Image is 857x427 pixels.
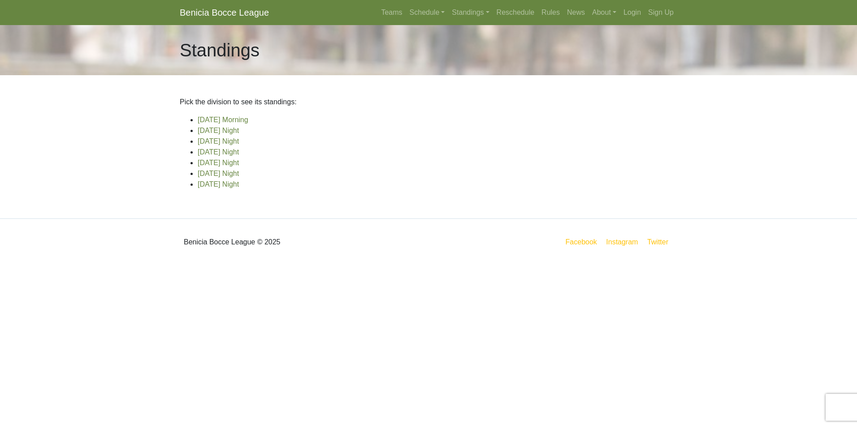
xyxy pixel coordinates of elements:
[173,226,428,258] div: Benicia Bocce League © 2025
[198,170,239,177] a: [DATE] Night
[406,4,449,21] a: Schedule
[645,4,677,21] a: Sign Up
[198,148,239,156] a: [DATE] Night
[377,4,406,21] a: Teams
[198,127,239,134] a: [DATE] Night
[198,159,239,167] a: [DATE] Night
[538,4,563,21] a: Rules
[180,97,677,107] p: Pick the division to see its standings:
[604,236,640,248] a: Instagram
[589,4,620,21] a: About
[180,39,260,61] h1: Standings
[448,4,493,21] a: Standings
[493,4,538,21] a: Reschedule
[198,180,239,188] a: [DATE] Night
[645,236,675,248] a: Twitter
[620,4,645,21] a: Login
[180,4,269,21] a: Benicia Bocce League
[198,116,248,124] a: [DATE] Morning
[198,137,239,145] a: [DATE] Night
[564,236,599,248] a: Facebook
[563,4,589,21] a: News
